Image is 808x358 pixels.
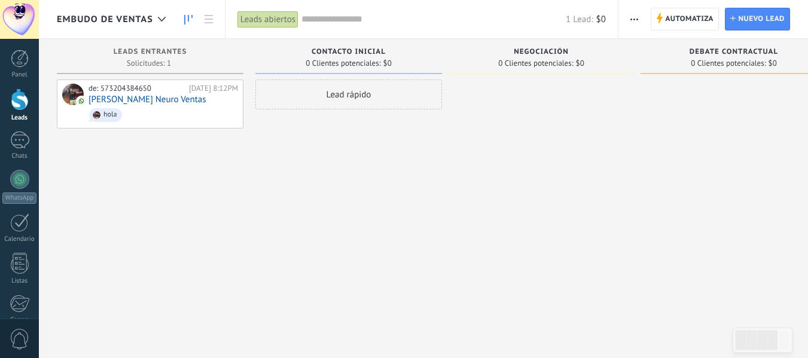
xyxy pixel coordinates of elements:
a: Nuevo lead [725,8,790,30]
div: Negociación [454,48,629,58]
div: Panel [2,71,37,79]
div: Lead rápido [255,79,442,109]
span: 0 Clientes potenciales: [691,60,766,67]
div: Chats [2,152,37,160]
span: $0 [576,60,584,67]
div: hola [103,111,117,119]
div: [DATE] 8:12PM [189,84,238,93]
span: 0 Clientes potenciales: [306,60,380,67]
span: $0 [596,14,606,25]
div: Leads abiertos [237,11,298,28]
span: $0 [769,60,777,67]
span: Automatiza [665,8,714,30]
div: Listas [2,277,37,285]
img: com.amocrm.amocrmwa.svg [77,97,86,105]
span: 1 Lead: [566,14,593,25]
span: Negociación [514,48,569,56]
a: Automatiza [651,8,719,30]
span: Debate contractual [690,48,778,56]
div: Leads [2,114,37,122]
span: 0 Clientes potenciales: [498,60,573,67]
span: Nuevo lead [738,8,785,30]
div: Calendario [2,235,37,243]
div: Leads Entrantes [63,48,237,58]
span: Leads Entrantes [114,48,187,56]
span: Embudo de ventas [57,14,153,25]
div: Correo [2,316,37,324]
div: de: 573204384650 [89,84,185,93]
div: WhatsApp [2,192,36,204]
span: $0 [383,60,392,67]
span: Contacto inicial [312,48,386,56]
div: Andres Sandoval Neuro Ventas [62,84,84,105]
div: Contacto inicial [261,48,436,58]
span: Solicitudes: 1 [127,60,171,67]
a: [PERSON_NAME] Neuro Ventas [89,94,206,105]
